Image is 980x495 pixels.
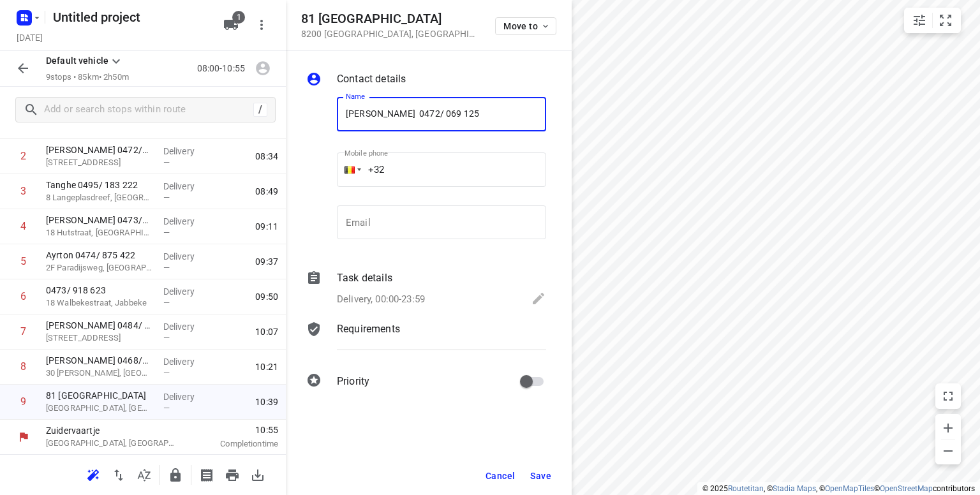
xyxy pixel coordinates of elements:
span: 09:50 [255,290,278,303]
span: — [163,368,170,378]
div: 4 [20,220,26,232]
span: 09:37 [255,255,278,268]
span: Reverse route [106,468,131,480]
button: Save [525,464,556,487]
p: Delivery [163,250,211,263]
div: / [253,103,267,117]
p: 35 Stuiversstraat, Oostkamp [46,156,153,169]
h5: 81 [GEOGRAPHIC_DATA] [301,11,480,26]
div: Task detailsDelivery, 00:00-23:59 [306,270,546,309]
span: 10:39 [255,395,278,408]
a: Routetitan [728,484,764,493]
p: Inge Christeans 0472/886 561 [46,144,153,156]
span: 10:55 [194,424,278,436]
p: Delivery, 00:00-23:59 [337,292,425,307]
a: OpenMapTiles [825,484,874,493]
p: 8200 [GEOGRAPHIC_DATA] , [GEOGRAPHIC_DATA] [301,29,480,39]
span: Save [530,471,551,481]
div: Belgium: + 32 [337,152,361,187]
p: 18 Walbekestraat, Jabbeke [46,297,153,309]
button: Fit zoom [933,8,958,33]
h5: Project date [11,30,48,45]
span: — [163,333,170,343]
span: — [163,298,170,307]
div: 7 [20,325,26,337]
p: Delivery [163,180,211,193]
p: Delivery [163,320,211,333]
span: — [163,158,170,167]
p: 9 stops • 85km • 2h50m [46,71,129,84]
li: © 2025 , © , © © contributors [702,484,975,493]
span: — [163,193,170,202]
p: 30 Jacob van Maerlantstraat, Brugge [46,367,153,380]
h5: Rename [48,7,213,27]
span: — [163,403,170,413]
label: Mobile phone [345,150,388,157]
div: small contained button group [904,8,961,33]
p: 0473/ 918 623 [46,284,153,297]
p: 18 Hutstraat, [GEOGRAPHIC_DATA] [46,226,153,239]
p: Hendrik Verplancke 0473/842 765 [46,214,153,226]
span: Cancel [486,471,515,481]
p: Delivery [163,215,211,228]
span: — [163,228,170,237]
p: 8 Langeplasdreef, Oostkamp [46,191,153,204]
span: Move to [503,21,551,31]
button: More [249,12,274,38]
p: 08:00-10:55 [197,62,250,75]
span: 10:07 [255,325,278,338]
input: Add or search stops within route [44,100,253,120]
p: Delivery [163,285,211,298]
div: 5 [20,255,26,267]
button: Map settings [907,8,932,33]
button: 1 [218,12,244,38]
p: 81 [GEOGRAPHIC_DATA] [46,389,153,402]
p: Zuidervaartje [46,424,179,437]
button: Cancel [480,464,520,487]
p: Tanghe 0495/ 183 222 [46,179,153,191]
span: Assign driver [250,62,276,74]
span: 10:21 [255,360,278,373]
span: — [163,263,170,272]
p: 2F Paradijsweg, [GEOGRAPHIC_DATA] [46,262,153,274]
div: 9 [20,395,26,408]
div: Requirements [306,321,546,360]
span: 08:34 [255,150,278,163]
a: OpenStreetMap [880,484,933,493]
p: [STREET_ADDRESS] [46,332,153,344]
span: 1 [232,11,245,24]
p: Completion time [194,438,278,450]
p: Task details [337,270,392,286]
input: 1 (702) 123-4567 [337,152,546,187]
p: Requirements [337,321,400,337]
div: 2 [20,150,26,162]
p: Default vehicle [46,54,108,68]
p: Delivery [163,145,211,158]
button: Move to [495,17,556,35]
p: Priority [337,374,369,389]
p: [GEOGRAPHIC_DATA], [GEOGRAPHIC_DATA] [46,437,179,450]
div: Contact details [306,71,546,89]
div: 3 [20,185,26,197]
span: 09:11 [255,220,278,233]
p: [GEOGRAPHIC_DATA], [GEOGRAPHIC_DATA] [46,402,153,415]
p: Contact details [337,71,406,87]
span: 08:49 [255,185,278,198]
svg: Edit [531,291,546,306]
div: 6 [20,290,26,302]
div: 8 [20,360,26,373]
p: Claeys Linda 0484/ 615 867 [46,319,153,332]
p: Patricia 0468/244 803 Na 16u [46,354,153,367]
a: Stadia Maps [773,484,816,493]
p: Ayrton 0474/ 875 422 [46,249,153,262]
p: Delivery [163,355,211,368]
p: Delivery [163,390,211,403]
span: Reoptimize route [80,468,106,480]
